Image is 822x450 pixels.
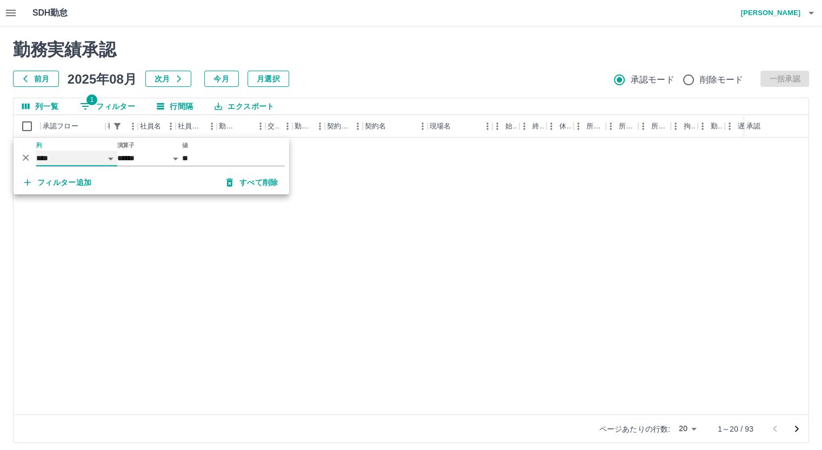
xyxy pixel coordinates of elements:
div: 契約コード [325,115,363,138]
div: 勤務 [698,115,725,138]
div: 所定休憩 [638,115,671,138]
div: 契約コード [327,115,350,138]
button: エクスポート [206,98,283,114]
div: 承認 [744,115,800,138]
div: 承認フロー [43,115,78,138]
div: 拘束 [671,115,698,138]
div: 始業 [492,115,519,138]
h2: 勤務実績承認 [13,39,809,60]
div: 契約名 [365,115,386,138]
div: 所定休憩 [651,115,669,138]
div: 勤務 [711,115,723,138]
div: 終業 [519,115,546,138]
div: 所定開始 [586,115,604,138]
button: メニュー [415,118,431,134]
div: 拘束 [684,115,696,138]
div: 休憩 [559,115,571,138]
p: 1～20 / 93 [718,424,753,434]
button: 削除 [18,149,34,166]
button: フィルター表示 [71,98,144,114]
button: メニュー [279,118,296,134]
span: 1 [86,94,97,105]
button: メニュー [252,118,269,134]
div: 承認フロー [41,115,105,138]
button: 次月 [145,71,191,87]
button: メニュー [312,118,328,134]
span: 承認モード [631,73,674,86]
div: 勤務区分 [295,115,312,138]
div: 交通費 [265,115,292,138]
div: 勤務区分 [292,115,325,138]
span: 削除モード [700,73,744,86]
div: 休憩 [546,115,573,138]
div: 社員区分 [178,115,204,138]
button: 月選択 [248,71,289,87]
div: 勤務日 [219,115,237,138]
div: 契約名 [363,115,427,138]
button: メニュー [163,118,179,134]
button: 前月 [13,71,59,87]
div: 所定終業 [619,115,636,138]
button: メニュー [204,118,220,134]
div: 遅刻等 [738,115,750,138]
label: 値 [182,141,188,149]
div: 所定終業 [606,115,638,138]
div: 社員番号 [105,115,138,138]
h5: 2025年08月 [68,71,137,87]
button: メニュー [350,118,366,134]
div: 終業 [532,115,544,138]
button: 行間隔 [148,98,202,114]
div: 1件のフィルターを適用中 [110,119,125,134]
button: メニュー [479,118,496,134]
div: 現場名 [430,115,451,138]
button: すべて削除 [218,173,287,192]
button: フィルター表示 [110,119,125,134]
button: フィルター追加 [16,173,101,192]
div: 交通費 [268,115,279,138]
div: 社員名 [138,115,176,138]
div: 社員区分 [176,115,217,138]
button: 次のページへ [786,418,807,440]
p: ページあたりの行数: [599,424,670,434]
div: 遅刻等 [725,115,752,138]
label: 列 [36,141,42,149]
div: 勤務日 [217,115,265,138]
div: 始業 [505,115,517,138]
div: 所定開始 [573,115,606,138]
div: 承認 [746,115,760,138]
button: ソート [237,119,252,134]
div: 20 [674,421,700,437]
button: 列選択 [14,98,67,114]
div: 社員名 [140,115,161,138]
div: 現場名 [427,115,492,138]
label: 演算子 [117,141,135,149]
button: メニュー [125,118,141,134]
button: 今月 [204,71,239,87]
